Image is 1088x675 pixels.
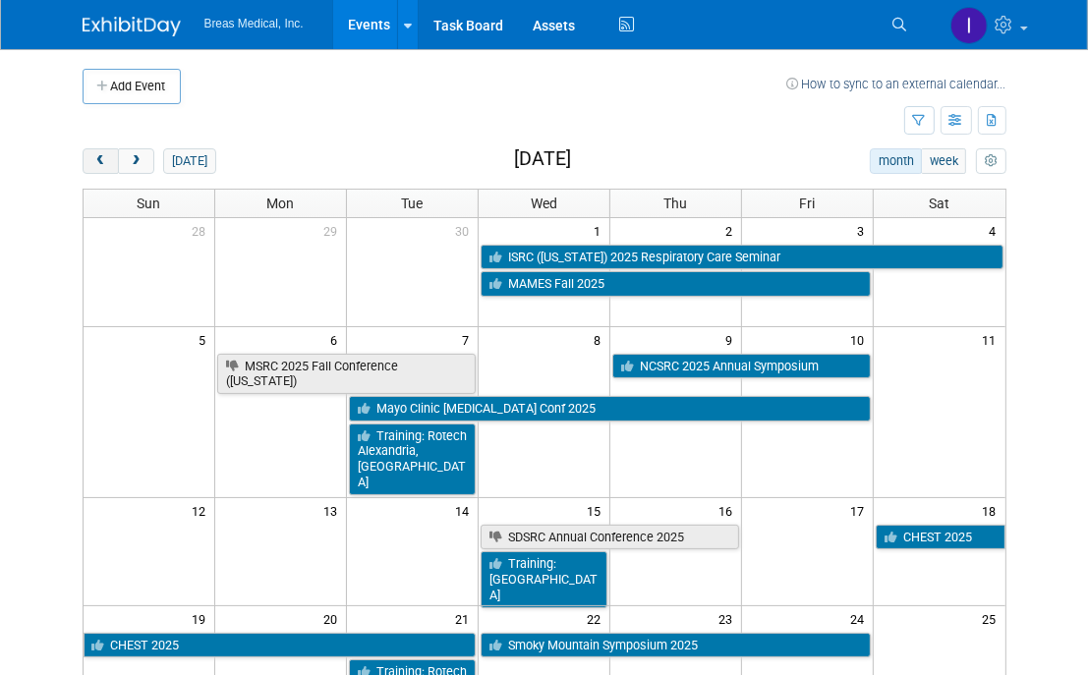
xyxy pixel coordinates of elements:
[83,69,181,104] button: Add Event
[848,606,873,631] span: 24
[531,196,557,211] span: Wed
[349,423,476,495] a: Training: Rotech Alexandria, [GEOGRAPHIC_DATA]
[118,148,154,174] button: next
[976,148,1005,174] button: myCustomButton
[328,327,346,352] span: 6
[716,498,741,523] span: 16
[723,327,741,352] span: 9
[217,354,476,394] a: MSRC 2025 Fall Conference ([US_STATE])
[481,271,871,297] a: MAMES Fall 2025
[204,17,304,30] span: Breas Medical, Inc.
[481,525,739,550] a: SDSRC Annual Conference 2025
[197,327,214,352] span: 5
[800,196,816,211] span: Fri
[848,498,873,523] span: 17
[267,196,295,211] span: Mon
[981,606,1005,631] span: 25
[592,327,609,352] span: 8
[84,633,477,658] a: CHEST 2025
[481,633,871,658] a: Smoky Mountain Symposium 2025
[716,606,741,631] span: 23
[137,196,160,211] span: Sun
[723,218,741,243] span: 2
[453,218,478,243] span: 30
[921,148,966,174] button: week
[592,218,609,243] span: 1
[664,196,688,211] span: Thu
[855,218,873,243] span: 3
[848,327,873,352] span: 10
[321,498,346,523] span: 13
[787,77,1006,91] a: How to sync to an external calendar...
[321,218,346,243] span: 29
[83,148,119,174] button: prev
[460,327,478,352] span: 7
[514,148,571,170] h2: [DATE]
[190,218,214,243] span: 28
[481,245,1003,270] a: ISRC ([US_STATE]) 2025 Respiratory Care Seminar
[83,17,181,36] img: ExhibitDay
[349,396,871,422] a: Mayo Clinic [MEDICAL_DATA] Conf 2025
[453,498,478,523] span: 14
[402,196,424,211] span: Tue
[163,148,215,174] button: [DATE]
[453,606,478,631] span: 21
[950,7,988,44] img: Inga Dolezar
[870,148,922,174] button: month
[585,498,609,523] span: 15
[985,155,998,168] i: Personalize Calendar
[981,498,1005,523] span: 18
[929,196,949,211] span: Sat
[876,525,1005,550] a: CHEST 2025
[981,327,1005,352] span: 11
[190,498,214,523] span: 12
[585,606,609,631] span: 22
[988,218,1005,243] span: 4
[612,354,871,379] a: NCSRC 2025 Annual Symposium
[190,606,214,631] span: 19
[321,606,346,631] span: 20
[481,551,607,607] a: Training: [GEOGRAPHIC_DATA]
